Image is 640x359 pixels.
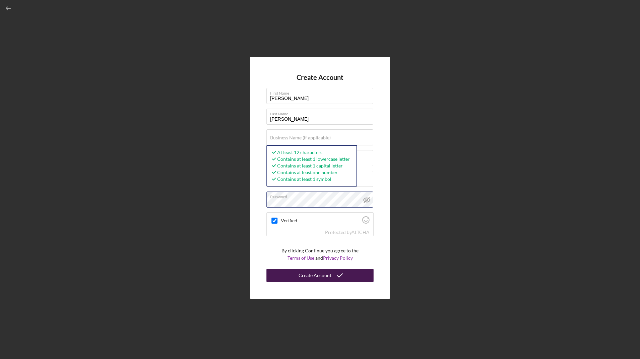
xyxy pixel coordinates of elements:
[362,219,370,225] a: Visit Altcha.org
[325,230,370,235] div: Protected by
[351,229,370,235] a: Visit Altcha.org
[323,255,353,261] a: Privacy Policy
[281,218,360,223] label: Verified
[270,149,350,156] div: At least 12 characters
[270,162,350,169] div: Contains at least 1 capital letter
[270,176,350,183] div: Contains at least 1 symbol
[270,88,373,96] label: First Name
[288,255,314,261] a: Terms of Use
[270,135,331,140] label: Business Name (if applicable)
[270,109,373,116] label: Last Name
[270,156,350,162] div: Contains at least 1 lowercase letter
[297,74,343,81] h4: Create Account
[266,269,374,282] button: Create Account
[270,169,350,176] div: Contains at least one number
[282,247,358,262] p: By clicking Continue you agree to the and
[299,269,331,282] div: Create Account
[270,192,373,199] label: Password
